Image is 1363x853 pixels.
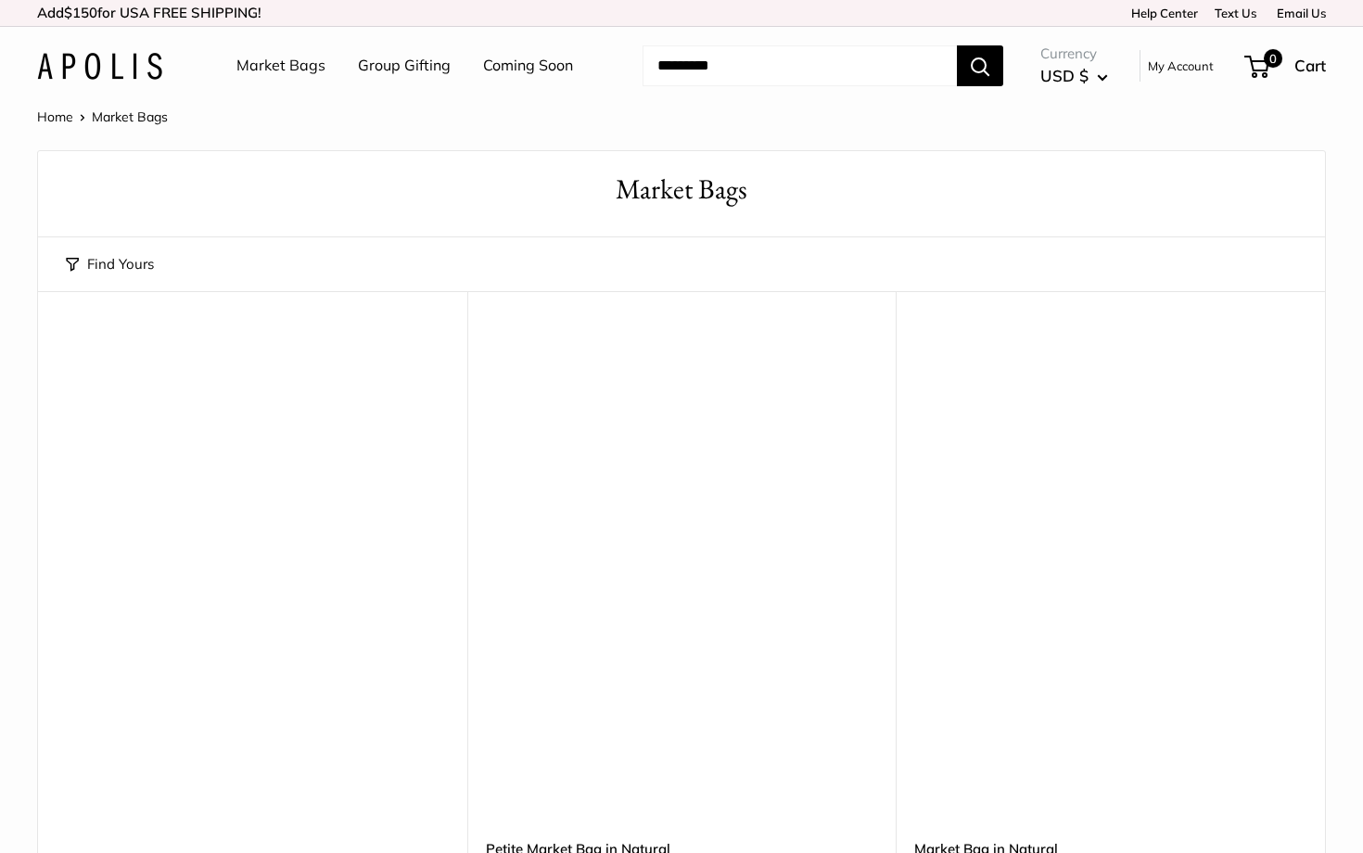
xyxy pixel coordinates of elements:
a: Coming Soon [483,52,573,80]
span: USD $ [1040,66,1089,85]
span: Currency [1040,41,1108,67]
a: Market Bag in NaturalMarket Bag in Natural [914,337,1306,730]
span: Cart [1294,56,1326,75]
img: Apolis [37,53,162,80]
a: 0 Cart [1246,51,1326,81]
a: Text Us [1215,6,1256,20]
span: $150 [64,4,97,21]
span: 0 [1264,49,1282,68]
button: USD $ [1040,61,1108,91]
input: Search... [643,45,957,86]
a: Petite Market Bag in Naturaldescription_Effortless style that elevates every moment [486,337,878,730]
a: Market Bags [236,52,325,80]
a: Email Us [1270,6,1326,20]
a: Help Center [1125,6,1198,20]
a: Home [37,108,73,125]
a: My Account [1148,55,1214,77]
span: Market Bags [92,108,168,125]
nav: Breadcrumb [37,105,168,129]
button: Find Yours [66,251,154,277]
a: Group Gifting [358,52,451,80]
h1: Market Bags [66,170,1297,210]
button: Search [957,45,1003,86]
